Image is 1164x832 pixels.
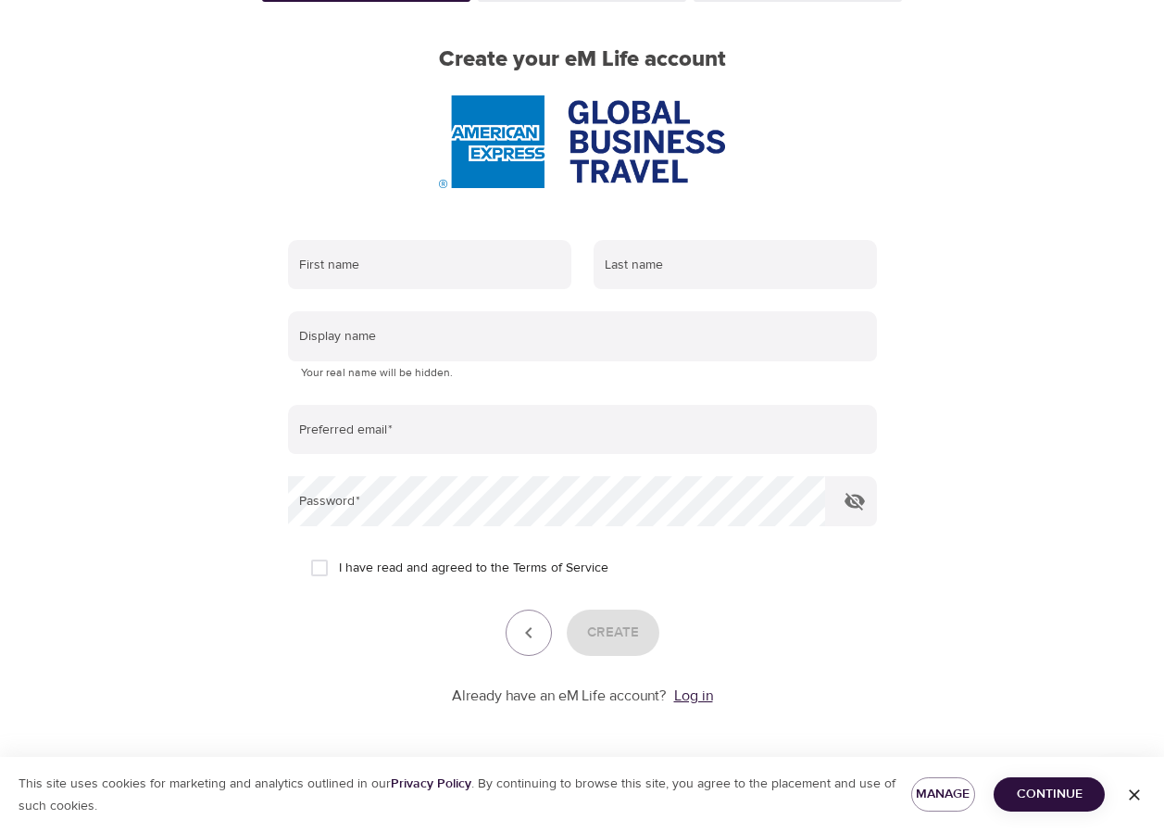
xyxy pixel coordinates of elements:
[513,559,608,578] a: Terms of Service
[391,775,471,792] a: Privacy Policy
[439,95,724,188] img: AmEx%20GBT%20logo.png
[258,46,907,73] h2: Create your eM Life account
[674,687,713,705] a: Log in
[301,364,864,383] p: Your real name will be hidden.
[1008,783,1090,806] span: Continue
[926,783,961,806] span: Manage
[452,686,667,707] p: Already have an eM Life account?
[994,777,1105,812] button: Continue
[911,777,976,812] button: Manage
[339,559,608,578] span: I have read and agreed to the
